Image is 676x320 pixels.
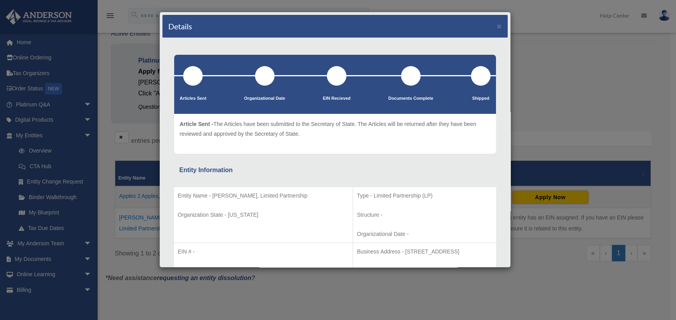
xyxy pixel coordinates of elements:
p: Business Address - [STREET_ADDRESS] [357,247,492,257]
p: EIN # - [178,247,349,257]
p: Organization State - [US_STATE] [178,210,349,220]
p: Documents Complete [388,95,433,102]
p: Organizational Date [244,95,285,102]
p: Organizational Date - [357,229,492,239]
p: Shipped [471,95,491,102]
p: SOS number - [178,266,349,276]
p: Type - Limited Partnership (LP) [357,191,492,201]
p: Structure - [357,210,492,220]
button: × [497,22,502,30]
p: EIN Recieved [323,95,351,102]
p: The Articles have been submitted to the Secretary of State. The Articles will be returned after t... [180,119,491,138]
h4: Details [168,21,192,32]
div: Entity Information [179,165,491,176]
p: Entity Name - [PERSON_NAME], Limited Partnership [178,191,349,201]
span: Article Sent - [180,121,213,127]
p: Articles Sent [180,95,206,102]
